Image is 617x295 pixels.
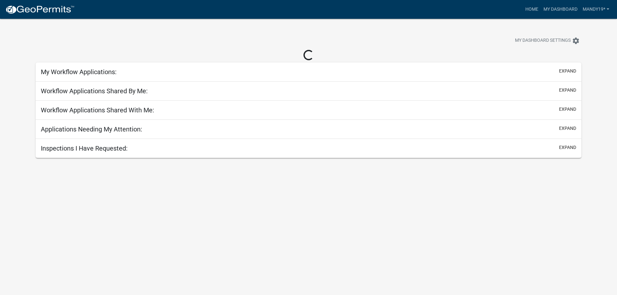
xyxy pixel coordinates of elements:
h5: Workflow Applications Shared By Me: [41,87,148,95]
h5: Workflow Applications Shared With Me: [41,106,154,114]
h5: My Workflow Applications: [41,68,117,76]
h5: Applications Needing My Attention: [41,125,142,133]
button: expand [559,106,576,113]
button: expand [559,87,576,94]
h5: Inspections I Have Requested: [41,144,128,152]
button: expand [559,68,576,74]
a: Mandy19* [580,3,612,16]
button: My Dashboard Settingssettings [510,34,585,47]
i: settings [572,37,580,45]
button: expand [559,144,576,151]
a: Home [523,3,541,16]
button: expand [559,125,576,132]
a: My Dashboard [541,3,580,16]
span: My Dashboard Settings [515,37,571,45]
